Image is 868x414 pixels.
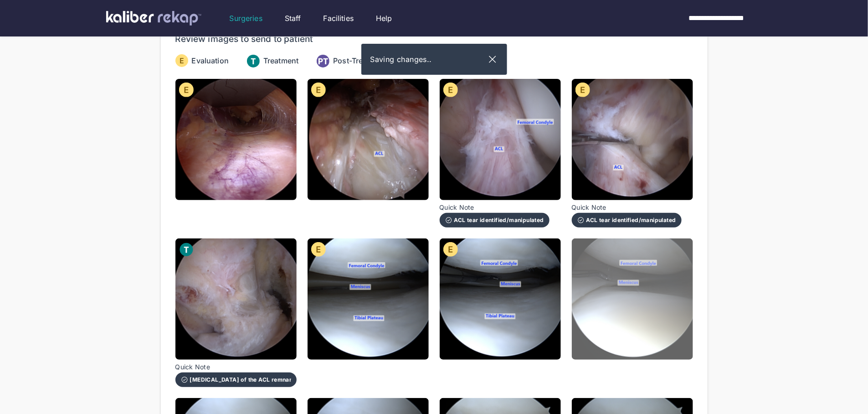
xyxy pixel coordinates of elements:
img: check-circle-outline-white.611b8afe.svg [445,217,452,224]
img: Smith_Carlos_68886_KneeArthroscopy_2025-08-12-060524_Dr.LyndonGross__Still_002.jpg [308,79,429,200]
div: [MEDICAL_DATA] of the ACL remnants [181,376,291,383]
img: Smith_Carlos_68886_KneeArthroscopy_2025-08-12-060524_Dr.LyndonGross__Still_005.jpg [175,238,297,360]
div: ACL tear identified/manipulated [445,217,544,224]
img: check-circle-outline-white.611b8afe.svg [577,217,585,224]
div: ACL tear identified/manipulated [577,217,676,224]
span: Quick Note [175,363,297,371]
span: Treatment [263,55,298,66]
a: Facilities [324,13,354,24]
img: Smith_Carlos_68886_KneeArthroscopy_2025-08-12-060524_Dr.LyndonGross__Still_006.jpg [308,238,429,360]
a: Staff [285,13,301,24]
span: Saving changes.. [370,54,487,65]
img: treatment-icon.9f8bb349.svg [179,242,194,257]
a: Help [376,13,392,24]
img: kaliber labs logo [106,11,201,26]
img: Smith_Carlos_68886_KneeArthroscopy_2025-08-12-060524_Dr.LyndonGross__Still_004.jpg [572,79,693,200]
span: Quick Note [572,204,682,211]
img: evaluation-icon.135c065c.svg [311,83,326,97]
span: Quick Note [440,204,550,211]
a: Surgeries [230,13,262,24]
span: Post-Treatment [333,55,387,66]
img: Smith_Carlos_68886_KneeArthroscopy_2025-08-12-060524_Dr.LyndonGross__Still_001.jpg [175,79,297,200]
img: evaluation-icon.135c065c.svg [179,83,194,97]
img: Smith_Carlos_68886_KneeArthroscopy_2025-08-12-060524_Dr.LyndonGross__Still_003.jpg [440,79,561,200]
img: evaluation-icon.135c065c.svg [575,83,590,97]
img: evaluation-icon.135c065c.svg [443,242,458,257]
div: Review images to send to patient [175,34,313,45]
img: Smith_Carlos_68886_KneeArthroscopy_2025-08-12-060524_Dr.LyndonGross__Still_007.jpg [440,238,561,360]
img: evaluation-icon.135c065c.svg [311,242,326,257]
img: evaluation-icon.135c065c.svg [443,83,458,97]
img: check-circle-outline-white.611b8afe.svg [181,376,188,383]
img: Smith_Carlos_68886_KneeArthroscopy_2025-08-12-060524_Dr.LyndonGross__Still_008.jpg [572,238,693,360]
span: Evaluation [192,55,229,66]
